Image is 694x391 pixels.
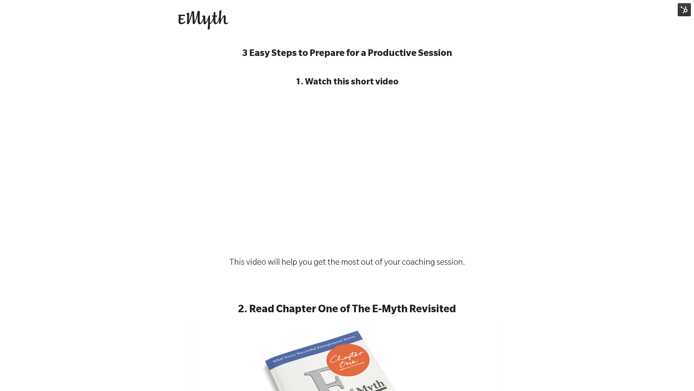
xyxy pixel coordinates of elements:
[242,49,452,59] strong: 3 Easy Steps to Prepare for a Productive Session
[678,3,691,16] img: HubSpot Tools Menu Toggle
[555,346,694,391] iframe: Chat Widget
[229,258,465,268] span: This video will help you get the most out of your coaching session.
[178,10,228,30] img: EMyth
[296,78,398,88] strong: 1. Watch this short video
[238,305,456,316] strong: 2. Read Chapter One of The E-Myth Revisited
[214,97,480,246] iframe: HubSpot Video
